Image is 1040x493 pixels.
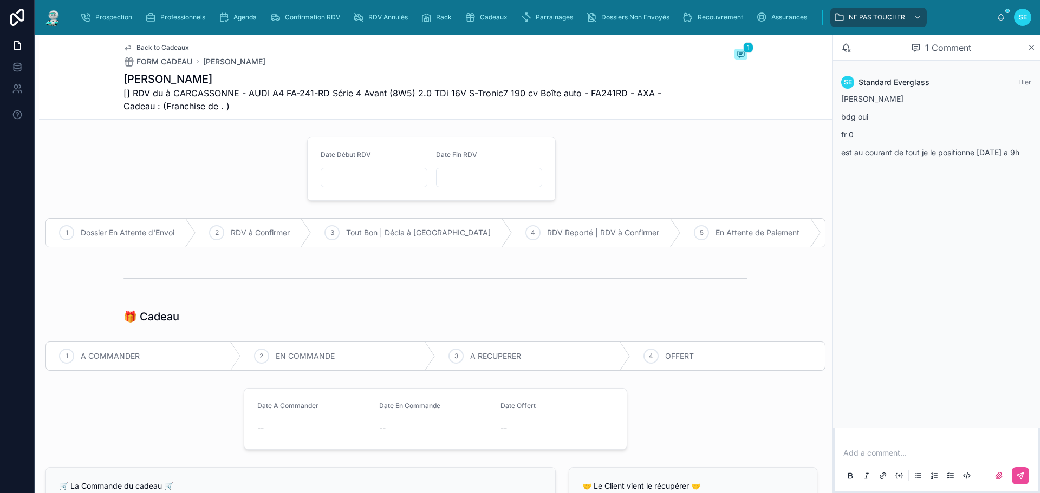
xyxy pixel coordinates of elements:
[716,227,799,238] span: En Attente de Paiement
[123,309,179,324] h1: 🎁 Cadeau
[215,228,219,237] span: 2
[436,13,452,22] span: Rack
[698,13,743,22] span: Recouvrement
[665,351,694,361] span: OFFERT
[330,228,334,237] span: 3
[1018,78,1031,86] span: Hier
[66,228,68,237] span: 1
[841,111,1031,122] p: bdg oui
[454,352,458,360] span: 3
[849,13,905,22] span: NE PAS TOUCHER
[43,9,63,26] img: App logo
[531,228,535,237] span: 4
[123,71,666,87] h1: [PERSON_NAME]
[259,352,263,360] span: 2
[142,8,213,27] a: Professionnels
[160,13,205,22] span: Professionnels
[830,8,927,27] a: NE PAS TOUCHER
[379,422,386,433] span: --
[350,8,415,27] a: RDV Annulés
[743,42,753,53] span: 1
[436,150,477,159] span: Date Fin RDV
[71,5,997,29] div: scrollable content
[500,422,507,433] span: --
[215,8,264,27] a: Agenda
[368,13,408,22] span: RDV Annulés
[77,8,140,27] a: Prospection
[734,49,747,62] button: 1
[925,41,971,54] span: 1 Comment
[582,481,700,490] span: 🤝 Le Client vient le récupérer 🤝
[66,352,68,360] span: 1
[841,147,1031,158] p: est au courant de tout je le positionne [DATE] a 9h
[257,402,318,410] span: Date A Commander
[81,227,174,238] span: Dossier En Attente d'Envoi
[859,77,929,88] span: Standard Everglass
[844,78,852,87] span: SE
[123,56,192,67] a: FORM CADEAU
[231,227,290,238] span: RDV à Confirmer
[123,87,666,113] span: [] RDV du à CARCASSONNE - AUDI A4 FA-241-RD Série 4 Avant (8W5) 2.0 TDi 16V S-Tronic7 190 cv Boît...
[753,8,815,27] a: Assurances
[59,481,173,490] span: 🛒 La Commande du cadeau 🛒
[233,13,257,22] span: Agenda
[203,56,265,67] a: [PERSON_NAME]
[379,402,440,410] span: Date En Commande
[321,150,371,159] span: Date Début RDV
[123,43,189,52] a: Back to Cadeaux
[346,227,491,238] span: Tout Bon | Décla à [GEOGRAPHIC_DATA]
[418,8,459,27] a: Rack
[95,13,132,22] span: Prospection
[1019,13,1027,22] span: SE
[536,13,573,22] span: Parrainages
[136,56,192,67] span: FORM CADEAU
[470,351,521,361] span: A RECUPERER
[517,8,581,27] a: Parrainages
[601,13,669,22] span: Dossiers Non Envoyés
[480,13,508,22] span: Cadeaux
[257,422,264,433] span: --
[841,129,1031,140] p: fr 0
[276,351,335,361] span: EN COMMANDE
[841,93,1031,104] p: [PERSON_NAME]
[266,8,348,27] a: Confirmation RDV
[81,351,140,361] span: A COMMANDER
[771,13,807,22] span: Assurances
[500,402,536,410] span: Date Offert
[649,352,653,360] span: 4
[583,8,677,27] a: Dossiers Non Envoyés
[700,228,704,237] span: 5
[136,43,189,52] span: Back to Cadeaux
[679,8,751,27] a: Recouvrement
[461,8,515,27] a: Cadeaux
[547,227,659,238] span: RDV Reporté | RDV à Confirmer
[285,13,340,22] span: Confirmation RDV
